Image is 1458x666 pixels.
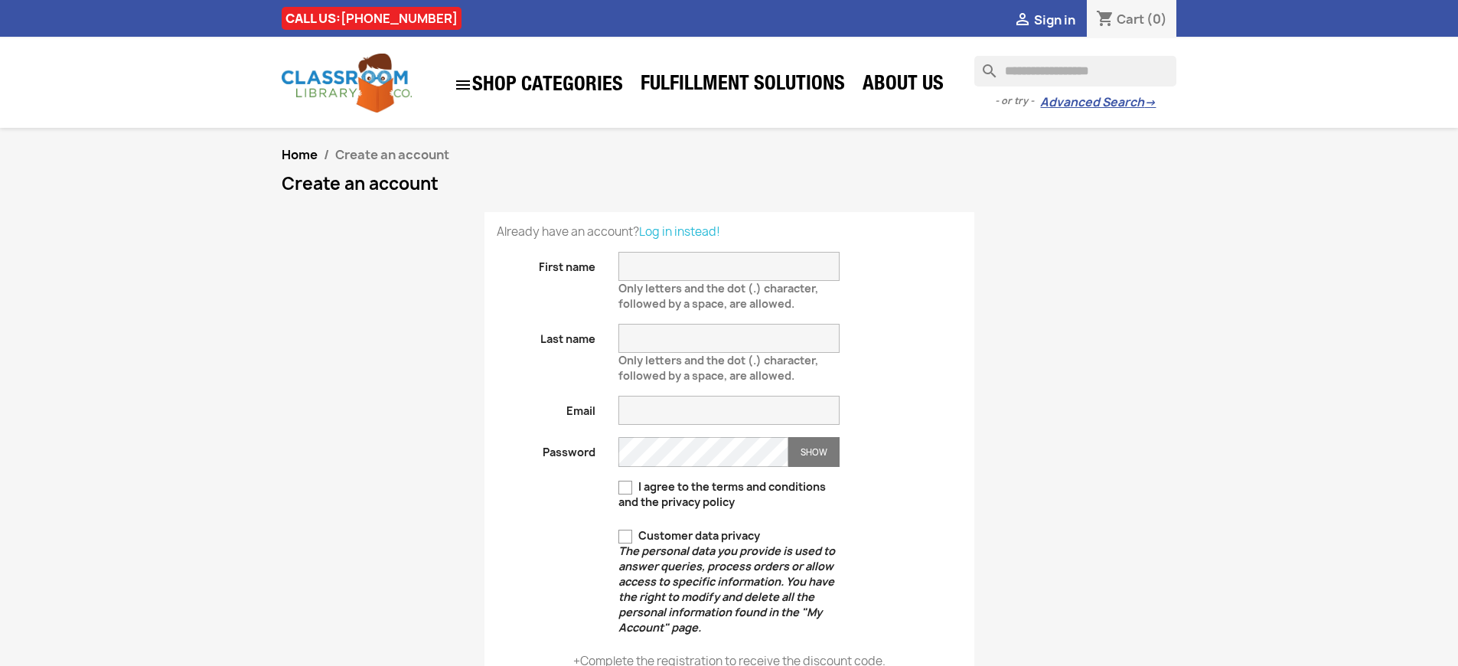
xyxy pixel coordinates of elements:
span: Cart [1117,11,1144,28]
a: SHOP CATEGORIES [446,68,631,102]
i:  [1013,11,1032,30]
a: Home [282,146,318,163]
label: Customer data privacy [618,528,840,635]
i: shopping_cart [1096,11,1114,29]
label: Last name [485,324,608,347]
span: Only letters and the dot (.) character, followed by a space, are allowed. [618,347,818,383]
a: About Us [855,70,951,101]
i: search [974,56,993,74]
label: Password [485,437,608,460]
span: - or try - [995,93,1040,109]
a:  Sign in [1013,11,1075,28]
label: I agree to the terms and conditions and the privacy policy [618,479,840,510]
span: Create an account [335,146,449,163]
span: Only letters and the dot (.) character, followed by a space, are allowed. [618,275,818,311]
label: Email [485,396,608,419]
img: Classroom Library Company [282,54,412,113]
div: CALL US: [282,7,462,30]
a: [PHONE_NUMBER] [341,10,458,27]
input: Password input [618,437,788,467]
span: → [1144,95,1156,110]
input: Search [974,56,1176,87]
h1: Create an account [282,175,1177,193]
a: Advanced Search→ [1040,95,1156,110]
p: Already have an account? [497,224,962,240]
a: Log in instead! [639,224,720,240]
em: The personal data you provide is used to answer queries, process orders or allow access to specif... [618,544,835,635]
i:  [454,76,472,94]
span: Sign in [1034,11,1075,28]
span: (0) [1147,11,1167,28]
button: Show [788,437,840,467]
label: First name [485,252,608,275]
a: Fulfillment Solutions [633,70,853,101]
